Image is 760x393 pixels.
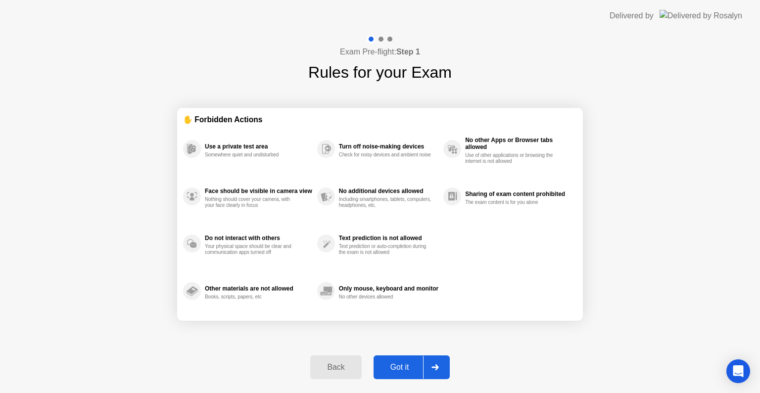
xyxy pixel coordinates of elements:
[310,355,361,379] button: Back
[205,294,298,300] div: Books, scripts, papers, etc
[339,285,438,292] div: Only mouse, keyboard and monitor
[339,294,432,300] div: No other devices allowed
[205,196,298,208] div: Nothing should cover your camera, with your face clearly in focus
[465,199,559,205] div: The exam content is for you alone
[340,46,420,58] h4: Exam Pre-flight:
[313,363,358,372] div: Back
[610,10,654,22] div: Delivered by
[465,152,559,164] div: Use of other applications or browsing the internet is not allowed
[339,152,432,158] div: Check for noisy devices and ambient noise
[726,359,750,383] div: Open Intercom Messenger
[377,363,423,372] div: Got it
[205,143,312,150] div: Use a private test area
[660,10,742,21] img: Delivered by Rosalyn
[374,355,450,379] button: Got it
[205,235,312,242] div: Do not interact with others
[205,152,298,158] div: Somewhere quiet and undisturbed
[339,235,438,242] div: Text prediction is not allowed
[339,143,438,150] div: Turn off noise-making devices
[205,188,312,195] div: Face should be visible in camera view
[205,285,312,292] div: Other materials are not allowed
[183,114,577,125] div: ✋ Forbidden Actions
[465,137,572,150] div: No other Apps or Browser tabs allowed
[339,244,432,255] div: Text prediction or auto-completion during the exam is not allowed
[205,244,298,255] div: Your physical space should be clear and communication apps turned off
[308,60,452,84] h1: Rules for your Exam
[396,48,420,56] b: Step 1
[465,191,572,197] div: Sharing of exam content prohibited
[339,196,432,208] div: Including smartphones, tablets, computers, headphones, etc.
[339,188,438,195] div: No additional devices allowed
